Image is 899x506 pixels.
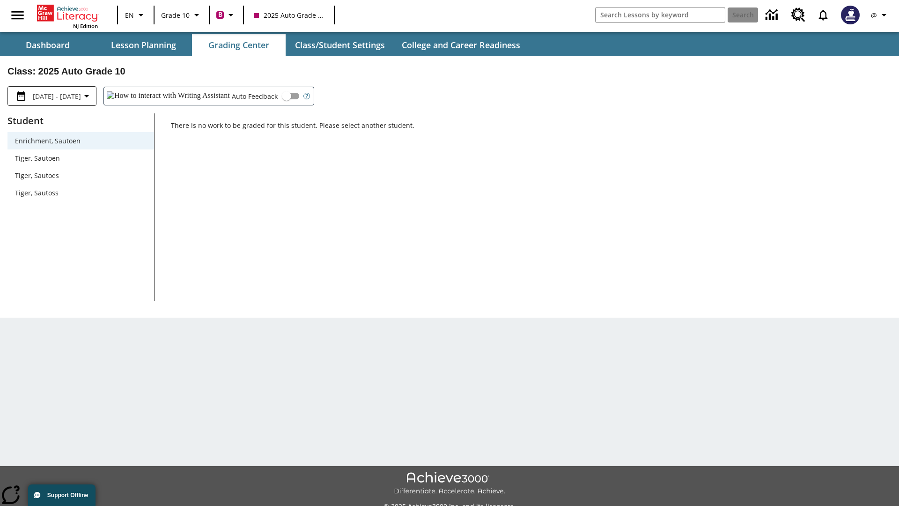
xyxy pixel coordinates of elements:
img: Achieve3000 Differentiate Accelerate Achieve [394,472,505,496]
span: EN [125,10,134,20]
span: [DATE] - [DATE] [33,91,81,101]
button: Grading Center [192,34,286,56]
div: Tiger, Sautoss [7,184,154,201]
button: Class/Student Settings [287,34,392,56]
span: Enrichment, Sautoen [15,136,147,146]
p: Student [7,113,154,128]
button: Select the date range menu item [12,90,92,102]
span: B [218,9,222,21]
span: 2025 Auto Grade 10 [254,10,324,20]
span: Tiger, Sautoss [15,188,147,198]
input: search field [596,7,725,22]
span: Tiger, Sautoes [15,171,147,180]
a: Data Center [760,2,786,28]
button: Language: EN, Select a language [121,7,151,23]
span: Tiger, Sautoen [15,153,147,163]
button: Open side menu [4,1,31,29]
button: Profile/Settings [865,7,895,23]
button: Support Offline [28,484,96,506]
button: Open Help for Writing Assistant [300,87,314,105]
button: Lesson Planning [96,34,190,56]
div: Enrichment, Sautoen [7,132,154,149]
button: Boost Class color is violet red. Change class color [213,7,240,23]
span: Support Offline [47,492,88,499]
svg: Collapse Date Range Filter [81,90,92,102]
h2: Class : 2025 Auto Grade 10 [7,64,892,79]
span: NJ Edition [73,22,98,30]
span: Grade 10 [161,10,190,20]
span: @ [871,10,877,20]
div: Home [37,3,98,30]
button: College and Career Readiness [394,34,528,56]
button: Grade: Grade 10, Select a grade [157,7,206,23]
div: Tiger, Sautoen [7,149,154,167]
a: Resource Center, Will open in new tab [786,2,811,28]
div: Tiger, Sautoes [7,167,154,184]
a: Home [37,4,98,22]
a: Notifications [811,3,835,27]
p: There is no work to be graded for this student. Please select another student. [171,121,892,138]
img: How to interact with Writing Assistant [107,91,230,101]
span: Auto Feedback [232,91,278,101]
button: Dashboard [1,34,95,56]
img: Avatar [841,6,860,24]
button: Select a new avatar [835,3,865,27]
